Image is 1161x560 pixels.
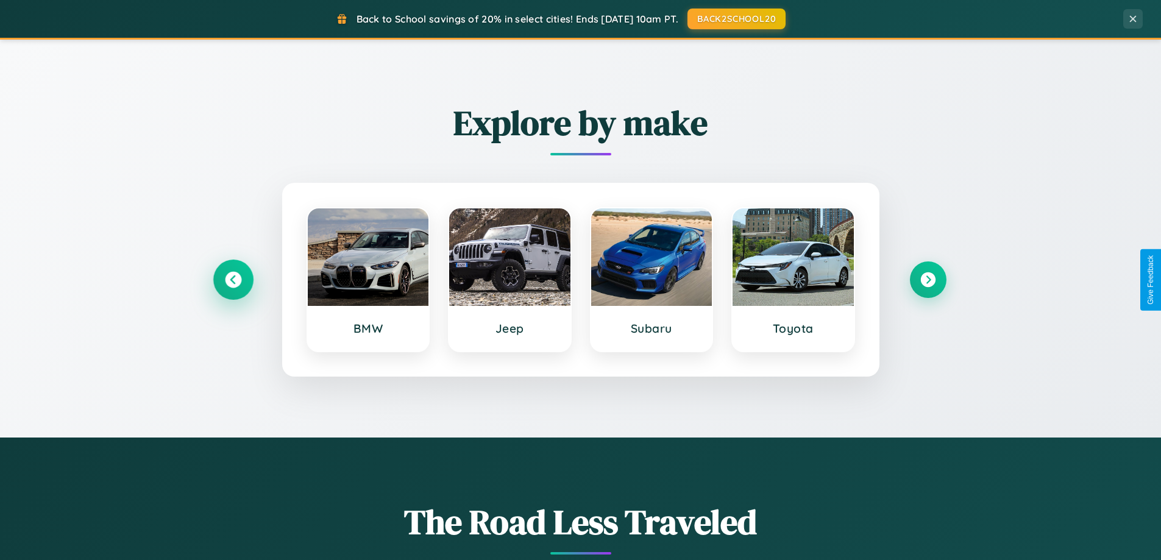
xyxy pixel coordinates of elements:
[215,498,946,545] h1: The Road Less Traveled
[215,99,946,146] h2: Explore by make
[745,321,842,336] h3: Toyota
[603,321,700,336] h3: Subaru
[461,321,558,336] h3: Jeep
[1146,255,1155,305] div: Give Feedback
[357,13,678,25] span: Back to School savings of 20% in select cities! Ends [DATE] 10am PT.
[320,321,417,336] h3: BMW
[687,9,786,29] button: BACK2SCHOOL20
